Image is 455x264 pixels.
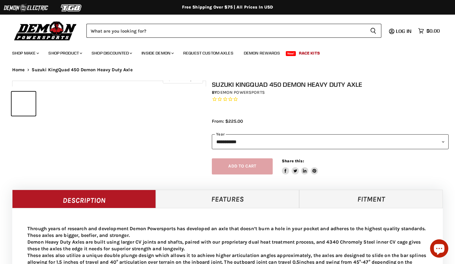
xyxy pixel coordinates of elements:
a: Demon Powersports [217,90,264,95]
a: Inside Demon [137,47,177,59]
a: Race Kits [294,47,324,59]
a: Shop Make [8,47,43,59]
button: Search [365,24,381,38]
a: Description [12,190,156,208]
a: Demon Rewards [239,47,285,59]
span: Rated 0.0 out of 5 stars 0 reviews [212,96,449,103]
a: Home [12,67,25,72]
span: From: $225.00 [212,118,243,124]
a: $0.00 [415,26,443,35]
a: Request Custom Axles [179,47,238,59]
span: Share this: [282,159,304,163]
img: Demon Electric Logo 2 [3,2,49,14]
button: IMAGE thumbnail [12,92,36,116]
span: Log in [396,28,411,34]
input: Search [86,24,365,38]
a: Shop Discounted [87,47,136,59]
a: Features [156,190,299,208]
ul: Main menu [8,44,438,59]
img: TGB Logo 2 [49,2,94,14]
span: $0.00 [426,28,440,34]
span: New! [286,51,296,56]
h1: Suzuki KingQuad 450 Demon Heavy Duty Axle [212,81,449,88]
a: Shop Product [44,47,86,59]
a: Fitment [299,190,443,208]
img: Demon Powersports [12,20,79,41]
inbox-online-store-chat: Shopify online store chat [428,239,450,259]
select: year [212,134,449,149]
button: IMAGE thumbnail [37,92,61,116]
span: Suzuki KingQuad 450 Demon Heavy Duty Axle [32,67,133,72]
div: by [212,89,449,96]
aside: Share this: [282,158,318,174]
a: Log in [393,28,415,34]
form: Product [86,24,381,38]
span: Click to expand [166,77,200,81]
